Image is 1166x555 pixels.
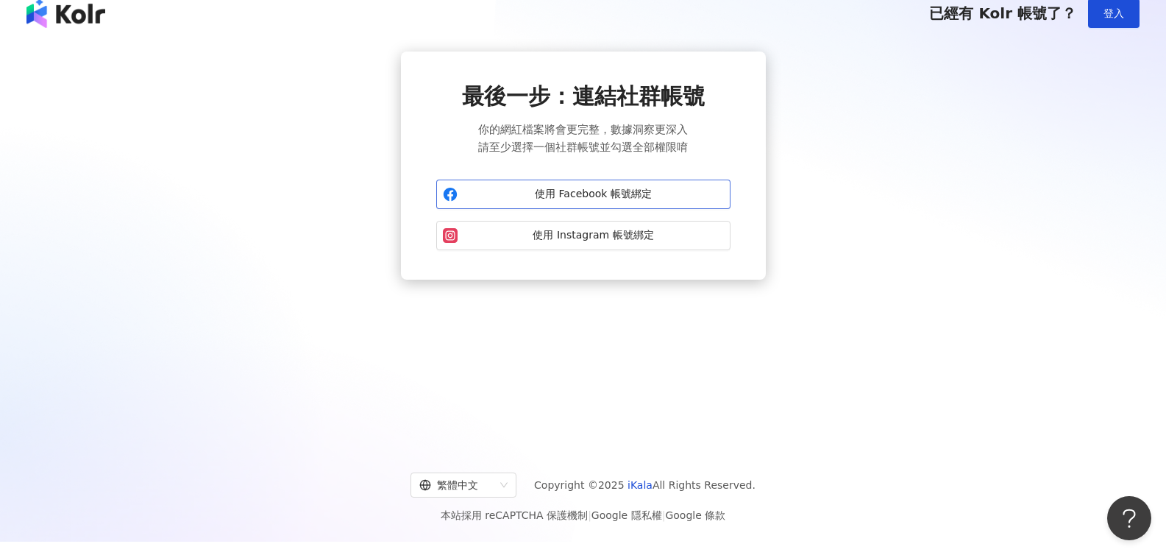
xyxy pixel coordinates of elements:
[436,221,730,250] button: 使用 Instagram 帳號綁定
[441,506,725,524] span: 本站採用 reCAPTCHA 保護機制
[436,180,730,209] button: 使用 Facebook 帳號綁定
[591,509,662,521] a: Google 隱私權
[463,228,724,243] span: 使用 Instagram 帳號綁定
[478,121,688,156] span: 你的網紅檔案將會更完整，數據洞察更深入 請至少選擇一個社群帳號並勾選全部權限唷
[463,187,724,202] span: 使用 Facebook 帳號綁定
[1103,7,1124,19] span: 登入
[628,479,653,491] a: iKala
[462,81,705,112] span: 最後一步：連結社群帳號
[665,509,725,521] a: Google 條款
[534,476,756,494] span: Copyright © 2025 All Rights Reserved.
[662,509,666,521] span: |
[929,4,1076,22] span: 已經有 Kolr 帳號了？
[588,509,591,521] span: |
[1107,496,1151,540] iframe: Help Scout Beacon - Open
[419,473,494,497] div: 繁體中文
